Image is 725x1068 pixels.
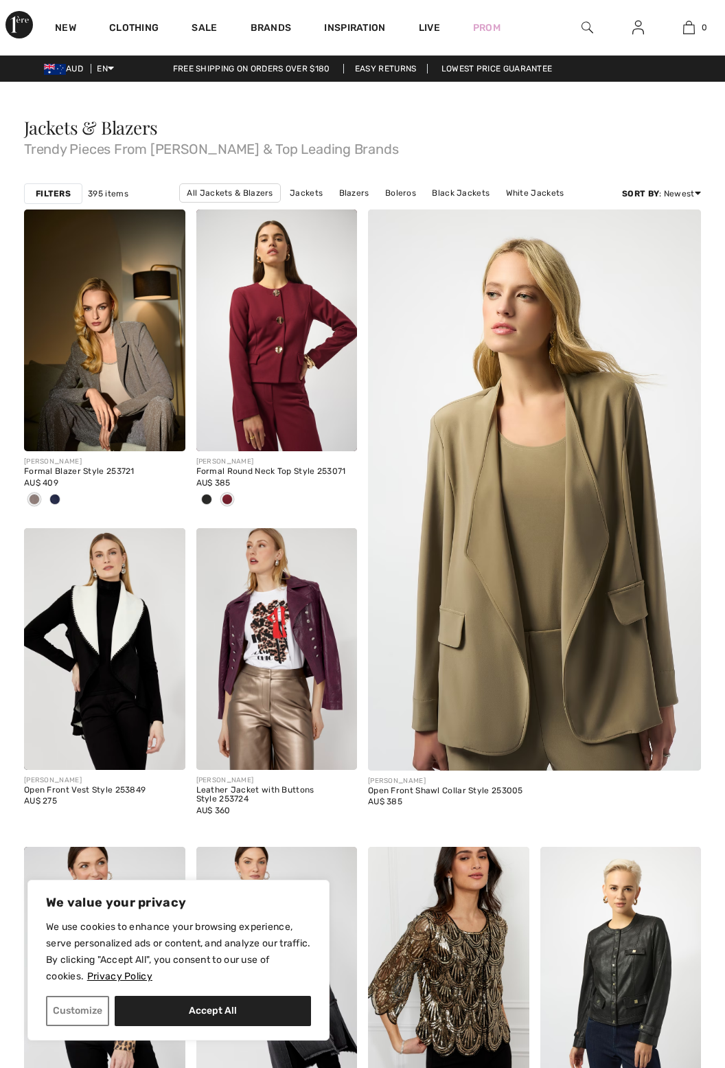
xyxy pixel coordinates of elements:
span: AUD [44,64,89,73]
div: Navy Blue [45,489,65,512]
img: My Info [632,19,644,36]
a: Jackets [283,184,330,202]
div: Leather Jacket with Buttons Style 253724 [196,786,358,805]
a: Blazers [332,184,376,202]
a: Free shipping on orders over $180 [162,64,341,73]
div: : Newest [622,188,701,200]
img: Formal Round Neck Top Style 253071. Black [196,209,358,451]
div: Merlot [217,489,238,512]
img: Australian Dollar [44,64,66,75]
a: Open Front Shawl Collar Style 253005. Java [368,209,701,709]
p: We use cookies to enhance your browsing experience, serve personalized ads or content, and analyz... [46,919,311,985]
button: Customize [46,996,109,1026]
a: Sign In [621,19,655,36]
div: We value your privacy [27,880,330,1041]
img: Open Front Vest Style 253849. Black/Off White [24,528,185,770]
span: EN [97,64,114,73]
div: Open Front Shawl Collar Style 253005 [368,786,701,796]
div: [PERSON_NAME] [24,457,185,467]
div: Taupe [24,489,45,512]
a: Sale [192,22,217,36]
div: [PERSON_NAME] [368,776,701,786]
div: Black [196,489,217,512]
span: AU$ 409 [24,478,58,488]
span: 395 items [88,188,128,200]
a: [PERSON_NAME] Jackets [240,203,357,220]
a: Boleros [378,184,423,202]
img: My Bag [683,19,695,36]
button: Accept All [115,996,311,1026]
a: All Jackets & Blazers [179,183,280,203]
a: Black Jackets [425,184,496,202]
p: We value your privacy [46,894,311,911]
a: White Jackets [499,184,571,202]
a: Live [419,21,440,35]
div: Formal Blazer Style 253721 [24,467,185,477]
img: Formal Blazer Style 253721. Navy Blue [24,209,185,451]
span: AU$ 385 [196,478,231,488]
a: Blue Jackets [444,203,511,220]
a: [PERSON_NAME] [359,203,441,220]
div: Formal Round Neck Top Style 253071 [196,467,358,477]
div: [PERSON_NAME] [196,775,358,786]
span: AU$ 360 [196,806,231,815]
a: Privacy Policy [87,970,153,983]
a: Brands [251,22,292,36]
span: Jackets & Blazers [24,115,158,139]
span: Trendy Pieces From [PERSON_NAME] & Top Leading Brands [24,137,701,156]
a: Prom [473,21,500,35]
img: 1ère Avenue [5,11,33,38]
strong: Filters [36,188,71,200]
a: Clothing [109,22,159,36]
span: Inspiration [324,22,385,36]
span: 0 [702,21,707,34]
a: New [55,22,76,36]
span: AU$ 385 [368,797,402,806]
a: Lowest Price Guarantee [430,64,564,73]
div: [PERSON_NAME] [24,775,185,786]
div: Open Front Vest Style 253849 [24,786,185,795]
img: Leather Jacket with Buttons Style 253724. Plum [196,528,358,770]
span: AU$ 275 [24,796,57,806]
a: Easy Returns [343,64,428,73]
img: search the website [582,19,593,36]
div: [PERSON_NAME] [196,457,358,467]
a: 0 [664,19,713,36]
strong: Sort By [622,189,659,198]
